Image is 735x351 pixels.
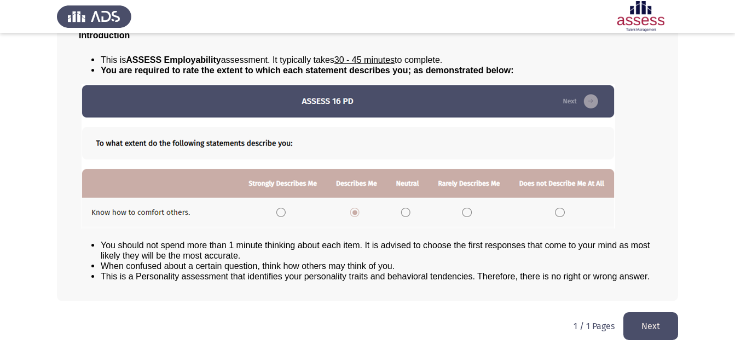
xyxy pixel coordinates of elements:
b: ASSESS Employability [126,55,221,65]
span: This is a Personality assessment that identifies your personality traits and behavioral tendencie... [101,272,650,281]
img: Assess Talent Management logo [57,1,131,32]
p: 1 / 1 Pages [574,321,615,331]
span: Introduction [79,31,130,40]
span: When confused about a certain question, think how others may think of you. [101,261,395,271]
img: Assessment logo of ASSESS Employability - EBI [604,1,678,32]
button: load next page [623,312,678,340]
span: This is assessment. It typically takes to complete. [101,55,442,65]
span: You should not spend more than 1 minute thinking about each item. It is advised to choose the fir... [101,241,650,260]
u: 30 - 45 minutes [334,55,395,65]
span: You are required to rate the extent to which each statement describes you; as demonstrated below: [101,66,514,75]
